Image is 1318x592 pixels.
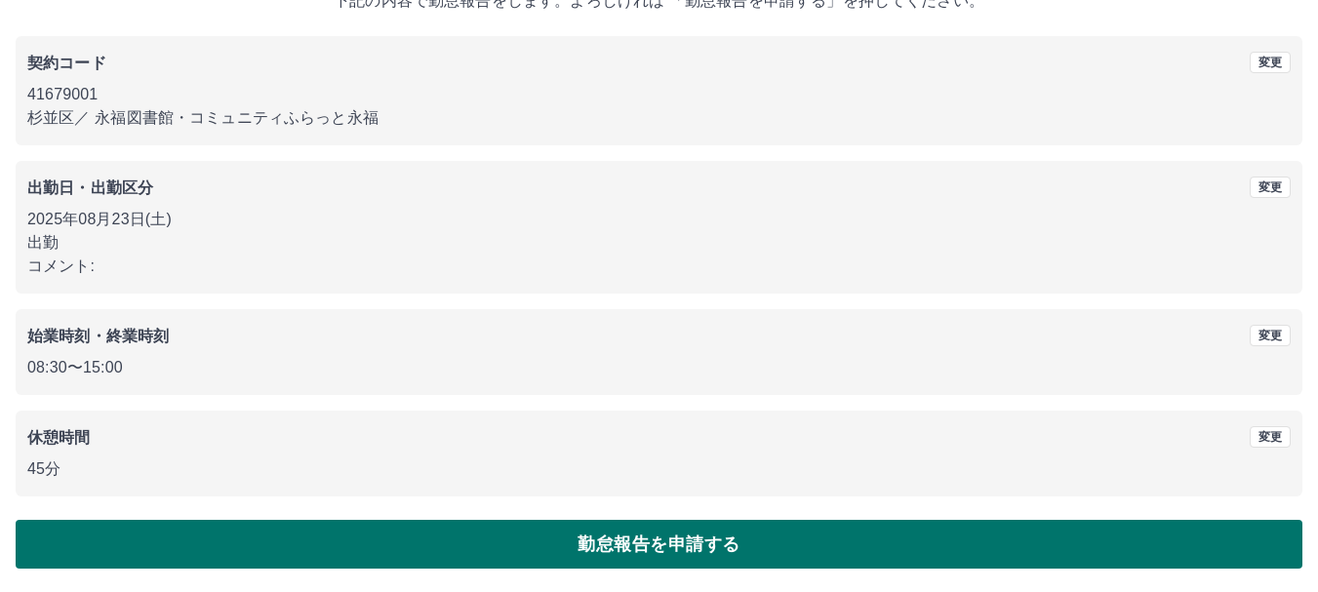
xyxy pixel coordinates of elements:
p: 2025年08月23日(土) [27,208,1291,231]
button: 変更 [1250,52,1291,73]
b: 出勤日・出勤区分 [27,179,153,196]
button: 勤怠報告を申請する [16,520,1302,569]
p: 08:30 〜 15:00 [27,356,1291,379]
button: 変更 [1250,177,1291,198]
p: コメント: [27,255,1291,278]
button: 変更 [1250,426,1291,448]
p: 45分 [27,457,1291,481]
p: 41679001 [27,83,1291,106]
p: 杉並区 ／ 永福図書館・コミュニティふらっと永福 [27,106,1291,130]
b: 契約コード [27,55,106,71]
button: 変更 [1250,325,1291,346]
p: 出勤 [27,231,1291,255]
b: 始業時刻・終業時刻 [27,328,169,344]
b: 休憩時間 [27,429,91,446]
